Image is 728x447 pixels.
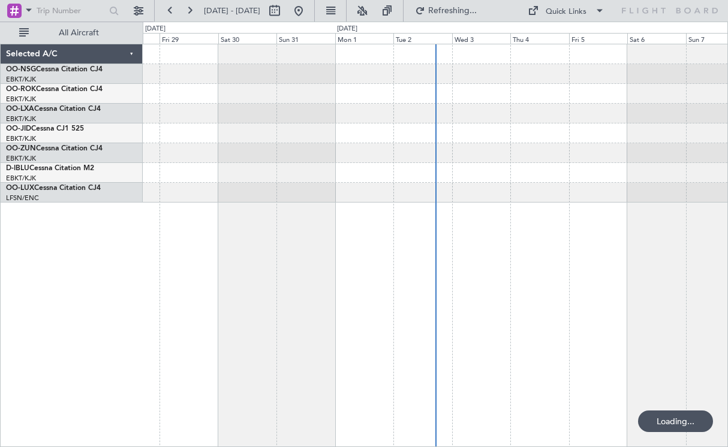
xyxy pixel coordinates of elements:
[6,86,36,93] span: OO-ROK
[6,185,101,192] a: OO-LUXCessna Citation CJ4
[6,75,36,84] a: EBKT/KJK
[6,145,103,152] a: OO-ZUNCessna Citation CJ4
[546,6,586,18] div: Quick Links
[393,33,452,44] div: Tue 2
[6,95,36,104] a: EBKT/KJK
[6,114,36,123] a: EBKT/KJK
[6,86,103,93] a: OO-ROKCessna Citation CJ4
[6,66,36,73] span: OO-NSG
[6,105,101,113] a: OO-LXACessna Citation CJ4
[276,33,335,44] div: Sun 31
[522,1,610,20] button: Quick Links
[37,2,106,20] input: Trip Number
[638,410,713,432] div: Loading...
[204,5,260,16] span: [DATE] - [DATE]
[6,154,36,163] a: EBKT/KJK
[6,134,36,143] a: EBKT/KJK
[6,125,31,132] span: OO-JID
[337,24,357,34] div: [DATE]
[6,194,39,203] a: LFSN/ENC
[510,33,569,44] div: Thu 4
[452,33,511,44] div: Wed 3
[6,165,94,172] a: D-IBLUCessna Citation M2
[335,33,394,44] div: Mon 1
[6,185,34,192] span: OO-LUX
[6,125,84,132] a: OO-JIDCessna CJ1 525
[13,23,130,43] button: All Aircraft
[160,33,218,44] div: Fri 29
[6,105,34,113] span: OO-LXA
[569,33,628,44] div: Fri 5
[6,66,103,73] a: OO-NSGCessna Citation CJ4
[627,33,686,44] div: Sat 6
[6,145,36,152] span: OO-ZUN
[410,1,482,20] button: Refreshing...
[31,29,127,37] span: All Aircraft
[6,165,29,172] span: D-IBLU
[6,174,36,183] a: EBKT/KJK
[145,24,166,34] div: [DATE]
[218,33,277,44] div: Sat 30
[428,7,478,15] span: Refreshing...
